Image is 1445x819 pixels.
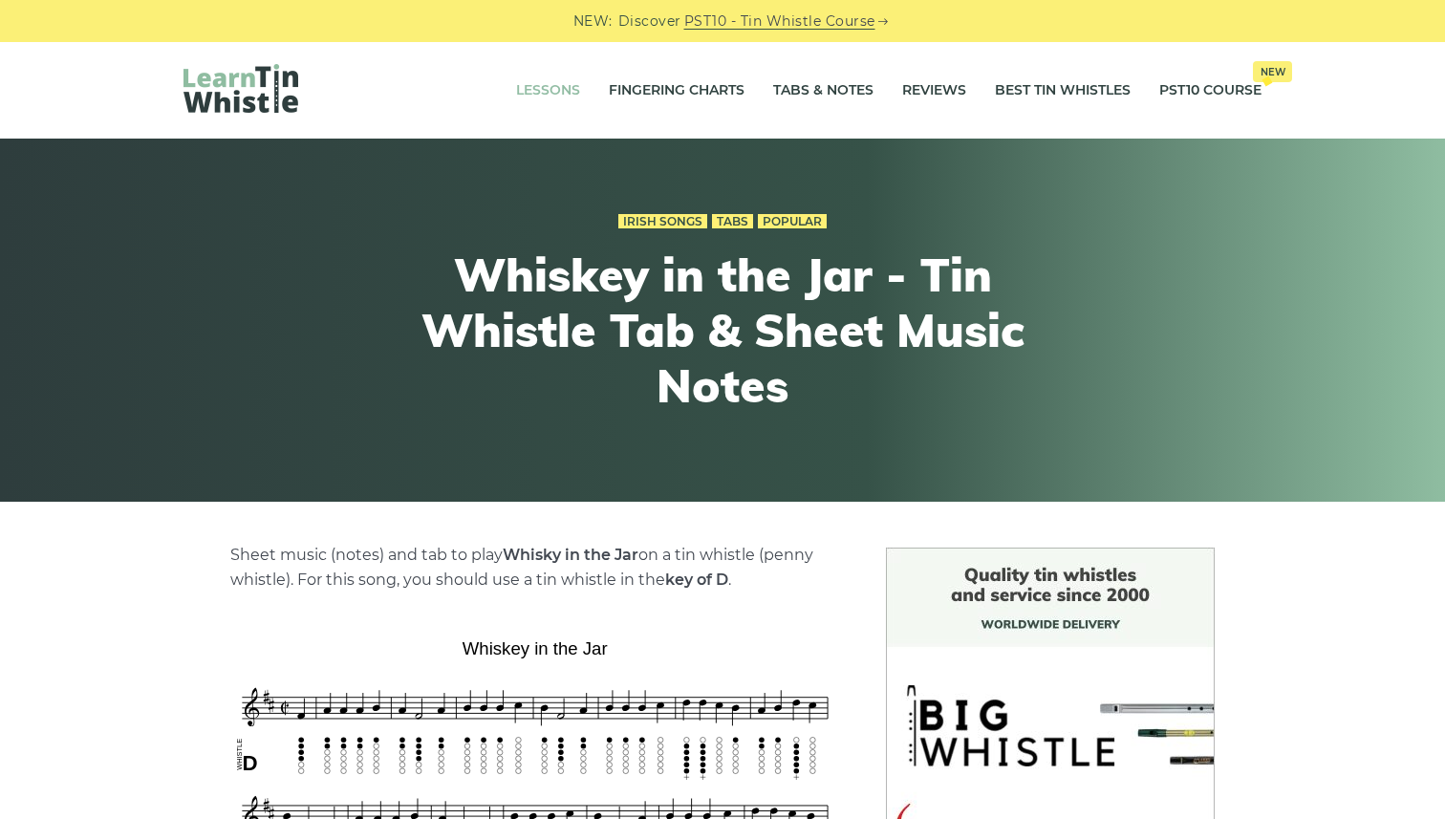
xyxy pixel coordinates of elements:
a: Lessons [516,67,580,115]
strong: Whisky in the Jar [503,546,638,564]
a: Fingering Charts [609,67,744,115]
strong: key of D [665,571,728,589]
h1: Whiskey in the Jar - Tin Whistle Tab & Sheet Music Notes [371,248,1074,413]
img: LearnTinWhistle.com [183,64,298,113]
a: Best Tin Whistles [995,67,1131,115]
a: Reviews [902,67,966,115]
p: Sheet music (notes) and tab to play on a tin whistle (penny whistle). For this song, you should u... [230,543,840,593]
a: Tabs & Notes [773,67,873,115]
a: Tabs [712,214,753,229]
span: New [1253,61,1292,82]
a: PST10 CourseNew [1159,67,1262,115]
a: Popular [758,214,827,229]
a: Irish Songs [618,214,707,229]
